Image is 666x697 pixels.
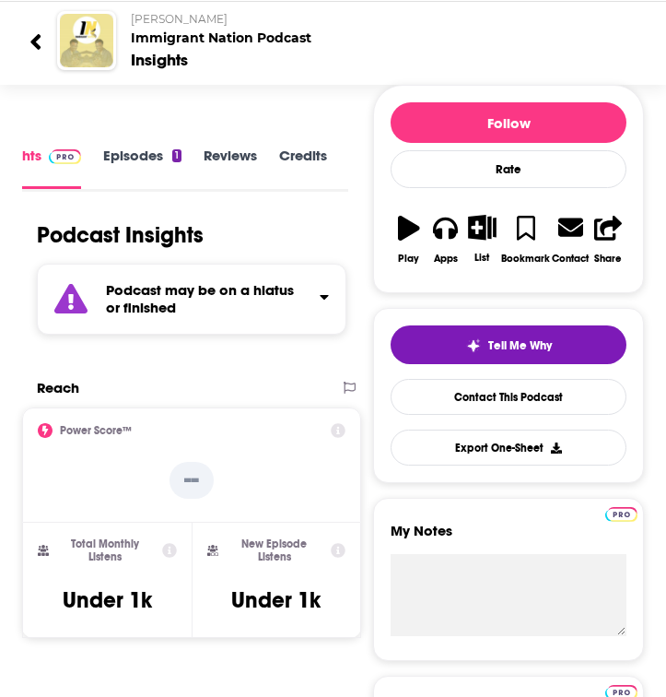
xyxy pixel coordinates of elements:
a: Episodes1 [103,147,181,188]
p: -- [169,462,214,499]
h3: Under 1k [63,586,152,614]
span: [PERSON_NAME] [131,12,228,26]
h2: New Episode Listens [226,538,323,563]
a: Reviews [204,147,257,188]
div: Contact [552,252,589,265]
h2: Power Score™ [60,424,132,437]
div: Rate [391,150,626,188]
div: Share [594,253,622,265]
h3: Under 1k [231,586,321,614]
div: Apps [434,253,458,265]
button: Apps [427,203,464,276]
button: List [464,203,501,275]
section: Click to expand status details [22,264,361,335]
img: Podchaser Pro [49,149,81,164]
strong: Podcast may be on a hiatus or finished [106,281,294,316]
span: Tell Me Why [488,338,552,353]
a: Contact [551,203,590,276]
div: Bookmark [501,253,550,265]
h2: Total Monthly Listens [56,538,155,563]
button: Play [391,203,427,276]
button: tell me why sparkleTell Me Why [391,325,626,364]
img: tell me why sparkle [466,338,481,353]
button: Share [590,203,626,276]
button: Bookmark [500,203,551,276]
div: 1 [172,149,181,162]
a: Contact This Podcast [391,379,626,415]
img: Podchaser Pro [605,507,637,522]
button: Export One-Sheet [391,430,626,466]
h2: Reach [37,379,79,396]
img: Immigrant Nation Podcast [60,14,113,67]
div: Insights [131,50,188,70]
a: Credits [279,147,327,188]
h2: Immigrant Nation Podcast [131,12,637,46]
a: Pro website [605,504,637,522]
div: Play [398,253,419,265]
div: List [474,252,489,264]
h1: Podcast Insights [37,221,204,249]
label: My Notes [391,522,626,554]
button: Follow [391,102,626,143]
